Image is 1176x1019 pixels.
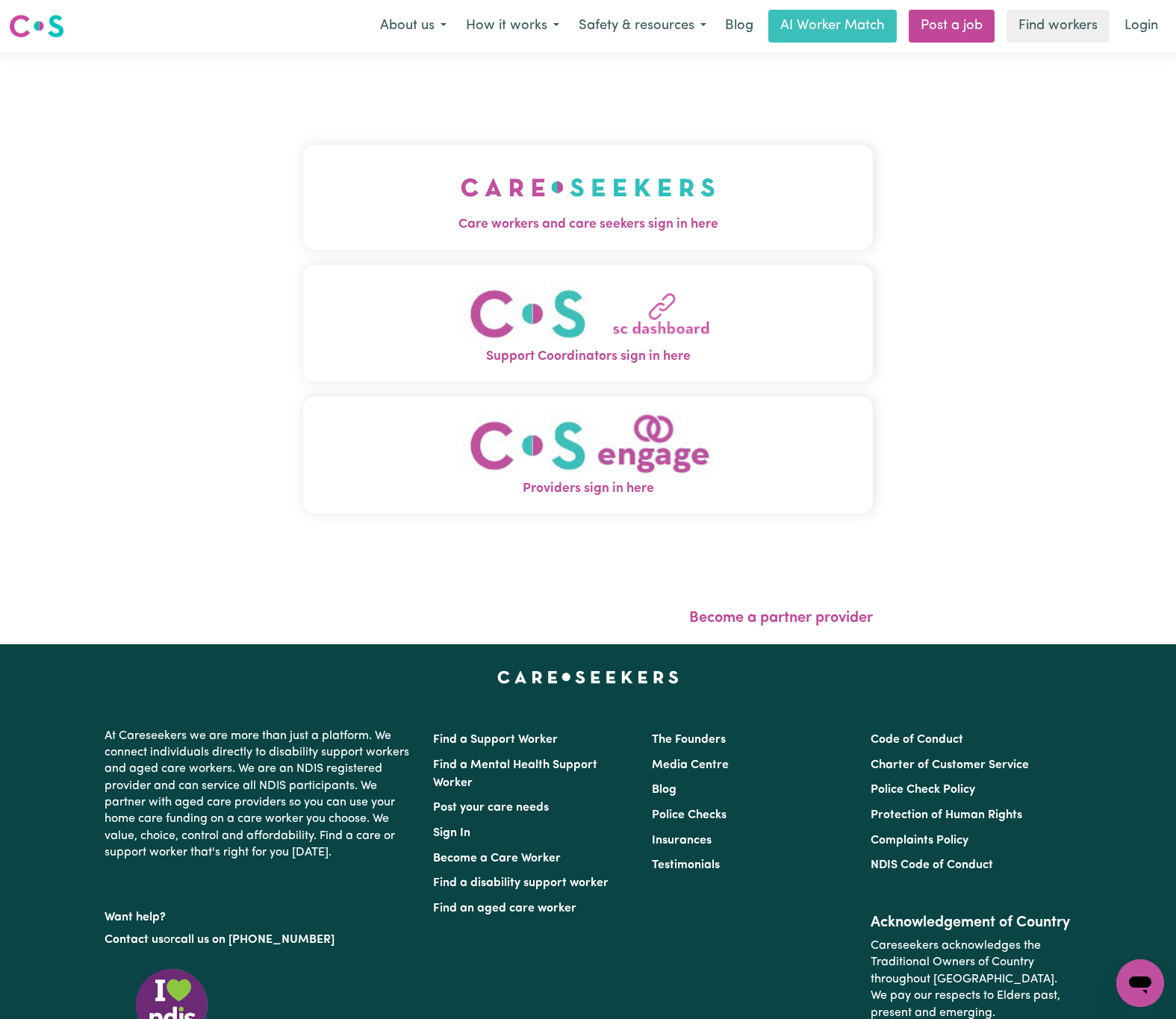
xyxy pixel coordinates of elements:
p: At Careseekers we are more than just a platform. We connect individuals directly to disability su... [105,722,415,867]
a: The Founders [652,734,726,746]
a: Charter of Customer Service [871,759,1029,771]
a: Become a partner provider [689,611,873,626]
a: Careseekers home page [497,671,679,683]
a: Police Check Policy [871,784,975,796]
a: call us on [PHONE_NUMBER] [175,934,335,946]
h2: Acknowledgement of Country [871,914,1071,932]
button: About us [370,10,456,42]
a: Find a Mental Health Support Worker [433,759,597,789]
a: Post your care needs [433,802,549,814]
a: NDIS Code of Conduct [871,859,993,871]
a: Blog [716,10,762,43]
iframe: Button to launch messaging window [1116,959,1164,1007]
span: Providers sign in here [303,479,874,499]
a: Complaints Policy [871,835,968,847]
span: Care workers and care seekers sign in here [303,215,874,234]
a: Careseekers logo [9,9,64,43]
a: Login [1116,10,1167,43]
a: Testimonials [652,859,720,871]
img: Careseekers logo [9,13,64,40]
a: AI Worker Match [768,10,897,43]
a: Blog [652,784,676,796]
a: Become a Care Worker [433,853,561,864]
a: Police Checks [652,809,727,821]
p: Want help? [105,903,415,926]
a: Sign In [433,827,470,839]
button: Providers sign in here [303,396,874,514]
a: Contact us [105,934,164,946]
span: Support Coordinators sign in here [303,347,874,367]
a: Post a job [909,10,995,43]
button: How it works [456,10,569,42]
button: Support Coordinators sign in here [303,265,874,382]
a: Find a disability support worker [433,877,609,889]
button: Care workers and care seekers sign in here [303,145,874,249]
a: Find workers [1007,10,1110,43]
a: Find a Support Worker [433,734,558,746]
p: or [105,926,415,954]
button: Safety & resources [569,10,716,42]
a: Protection of Human Rights [871,809,1022,821]
a: Code of Conduct [871,734,963,746]
a: Insurances [652,835,712,847]
a: Media Centre [652,759,729,771]
a: Find an aged care worker [433,903,576,914]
